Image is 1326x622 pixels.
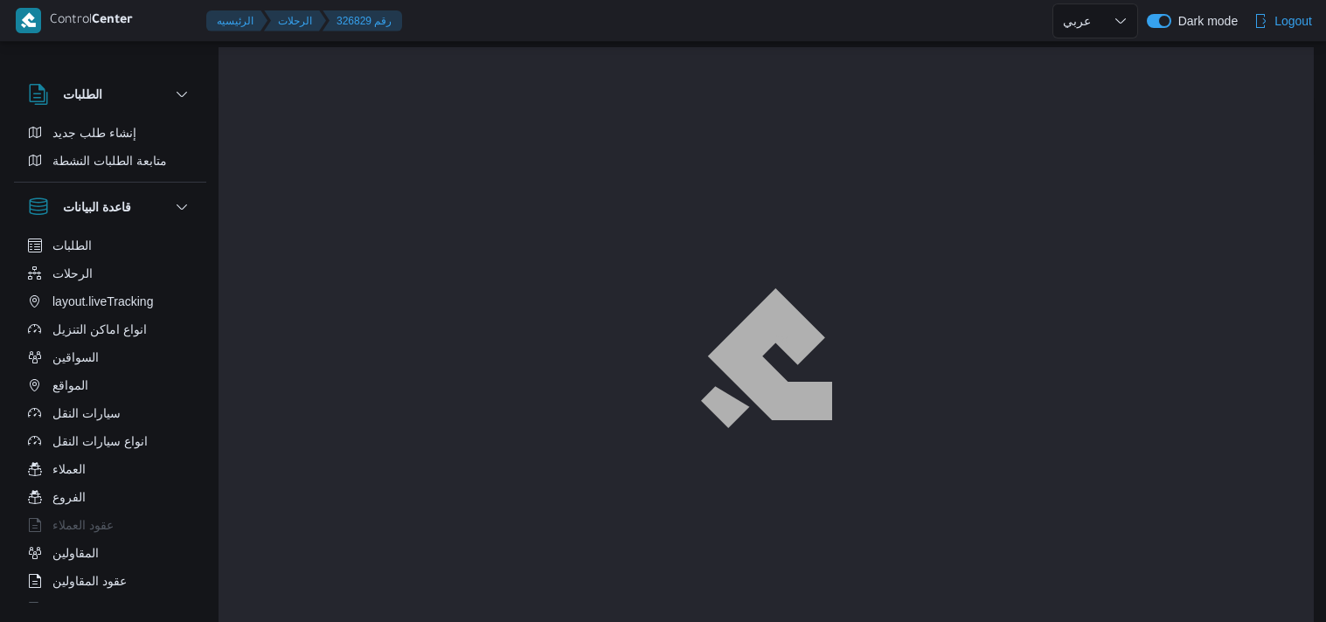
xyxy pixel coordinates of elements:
[21,147,199,175] button: متابعة الطلبات النشطة
[21,455,199,483] button: العملاء
[52,291,153,312] span: layout.liveTracking
[21,259,199,287] button: الرحلات
[52,487,86,508] span: الفروع
[21,399,199,427] button: سيارات النقل
[52,122,136,143] span: إنشاء طلب جديد
[52,570,127,591] span: عقود المقاولين
[52,150,167,171] span: متابعة الطلبات النشطة
[52,263,93,284] span: الرحلات
[264,10,326,31] button: الرحلات
[52,459,86,480] span: العملاء
[21,315,199,343] button: انواع اماكن التنزيل
[52,598,125,619] span: اجهزة التليفون
[63,84,102,105] h3: الطلبات
[92,14,133,28] b: Center
[21,511,199,539] button: عقود العملاء
[21,567,199,595] button: عقود المقاولين
[52,375,88,396] span: المواقع
[21,483,199,511] button: الفروع
[1171,14,1238,28] span: Dark mode
[52,431,148,452] span: انواع سيارات النقل
[21,287,199,315] button: layout.liveTracking
[21,232,199,259] button: الطلبات
[28,84,192,105] button: الطلبات
[323,10,402,31] button: 326829 رقم
[21,119,199,147] button: إنشاء طلب جديد
[63,197,131,218] h3: قاعدة البيانات
[21,539,199,567] button: المقاولين
[52,543,99,563] span: المقاولين
[14,232,206,610] div: قاعدة البيانات
[206,10,267,31] button: الرئيسيه
[16,8,41,33] img: X8yXhbKr1z7QwAAAABJRU5ErkJggg==
[710,298,823,418] img: ILLA Logo
[52,319,147,340] span: انواع اماكن التنزيل
[21,343,199,371] button: السواقين
[52,235,92,256] span: الطلبات
[52,403,121,424] span: سيارات النقل
[52,347,99,368] span: السواقين
[52,515,114,536] span: عقود العملاء
[14,119,206,182] div: الطلبات
[21,427,199,455] button: انواع سيارات النقل
[1274,10,1312,31] span: Logout
[1246,3,1319,38] button: Logout
[21,371,199,399] button: المواقع
[28,197,192,218] button: قاعدة البيانات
